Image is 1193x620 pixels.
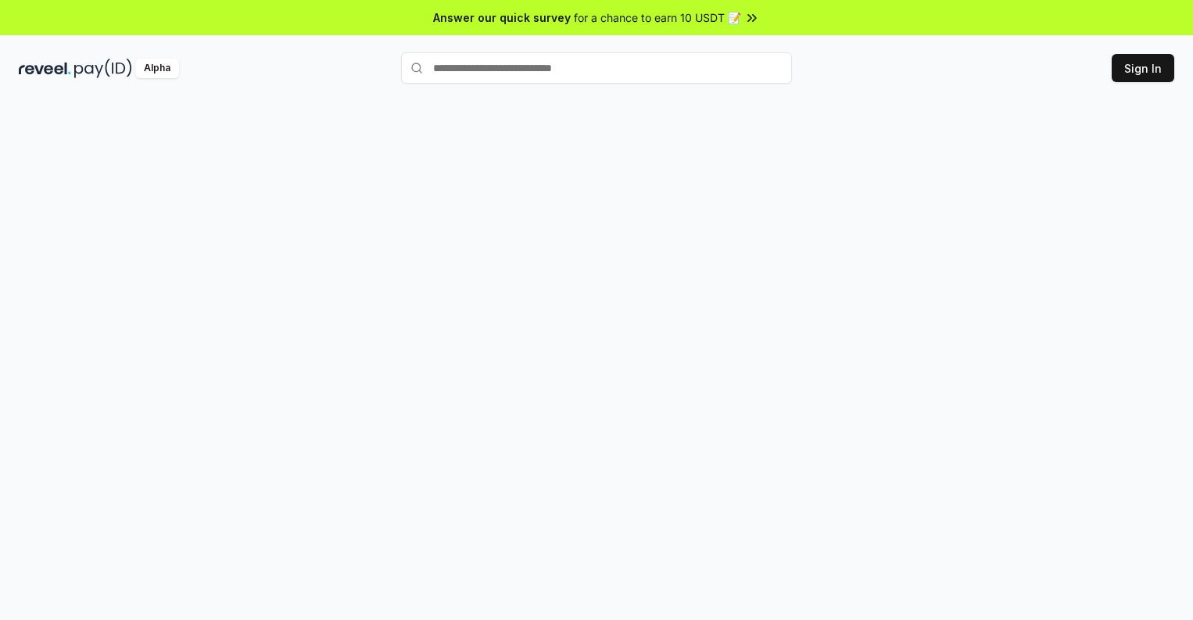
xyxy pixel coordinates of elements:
[135,59,179,78] div: Alpha
[74,59,132,78] img: pay_id
[433,9,571,26] span: Answer our quick survey
[574,9,741,26] span: for a chance to earn 10 USDT 📝
[19,59,71,78] img: reveel_dark
[1112,54,1174,82] button: Sign In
